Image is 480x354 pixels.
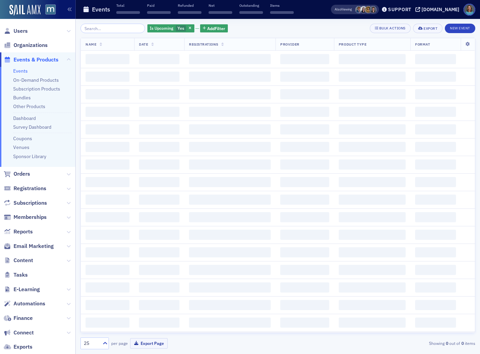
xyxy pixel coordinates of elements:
span: ‌ [139,230,179,240]
div: Support [388,6,411,12]
span: ‌ [415,124,456,134]
span: ‌ [189,72,271,82]
a: Subscriptions [4,199,47,207]
span: ‌ [189,89,271,99]
span: ‌ [415,265,456,275]
button: [DOMAIN_NAME] [415,7,462,12]
span: ‌ [339,230,406,240]
span: ‌ [189,107,271,117]
span: ‌ [86,265,129,275]
span: Registrations [14,185,46,192]
span: ‌ [139,300,179,310]
span: ‌ [189,142,271,152]
p: Total [116,3,140,8]
span: ‌ [339,72,406,82]
a: Events & Products [4,56,58,64]
span: ‌ [415,159,456,170]
span: ‌ [280,212,329,222]
a: Finance [4,314,33,322]
p: Refunded [178,3,201,8]
span: ‌ [415,212,456,222]
span: Email Marketing [14,243,54,250]
span: ‌ [339,265,406,275]
span: ‌ [339,195,406,205]
span: Date [139,42,148,47]
span: ‌ [139,89,179,99]
span: ‌ [339,282,406,293]
span: ‌ [280,318,329,328]
a: On-Demand Products [13,77,59,83]
span: ‌ [280,230,329,240]
div: Bulk Actions [379,26,406,30]
span: ‌ [415,72,456,82]
a: SailAMX [9,5,41,16]
span: ‌ [280,265,329,275]
span: Content [14,257,33,264]
span: ‌ [415,107,456,117]
span: ‌ [280,142,329,152]
span: ‌ [139,124,179,134]
span: ‌ [189,212,271,222]
span: ‌ [339,142,406,152]
span: Viewing [335,7,352,12]
span: ‌ [139,54,179,64]
span: ‌ [86,142,129,152]
span: Registrations [189,42,218,47]
span: ‌ [339,177,406,187]
span: ‌ [280,282,329,293]
span: Laura Swann [365,6,372,13]
a: E-Learning [4,286,40,293]
span: ‌ [189,195,271,205]
span: ‌ [280,177,329,187]
span: ‌ [415,54,456,64]
span: ‌ [86,212,129,222]
span: ‌ [86,230,129,240]
div: Export [424,27,437,30]
a: Sponsor Library [13,153,46,159]
a: Automations [4,300,45,307]
span: Is Upcoming [150,25,173,31]
span: ‌ [139,159,179,170]
p: Outstanding [239,3,263,8]
span: Finance [14,314,33,322]
span: ‌ [139,177,179,187]
span: ‌ [147,11,171,14]
span: ‌ [86,89,129,99]
span: Add Filter [207,25,225,31]
span: Organizations [14,42,48,49]
button: Export Page [130,338,168,349]
a: Venues [13,144,29,150]
span: ‌ [239,11,263,14]
span: ‌ [339,300,406,310]
span: ‌ [86,159,129,170]
span: ‌ [339,212,406,222]
span: ‌ [139,282,179,293]
span: ‌ [280,247,329,257]
span: ‌ [189,54,271,64]
span: ‌ [139,212,179,222]
span: Reports [14,228,33,235]
button: Bulk Actions [370,24,411,33]
span: ‌ [415,230,456,240]
span: Product Type [339,42,366,47]
span: Mary Beth Halpern [369,6,377,13]
p: Items [270,3,294,8]
span: Connect [14,329,34,336]
span: ‌ [86,124,129,134]
span: ‌ [86,177,129,187]
span: ‌ [86,54,129,64]
span: ‌ [189,282,271,293]
span: ‌ [339,54,406,64]
span: ‌ [86,195,129,205]
span: E-Learning [14,286,40,293]
span: ‌ [339,107,406,117]
span: Users [14,27,28,35]
div: Also [335,7,341,11]
span: ‌ [86,282,129,293]
span: Format [415,42,430,47]
a: Exports [4,343,32,351]
span: ‌ [189,318,271,328]
div: [DOMAIN_NAME] [422,6,459,12]
a: Dashboard [13,115,36,121]
div: Yes [147,24,194,33]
